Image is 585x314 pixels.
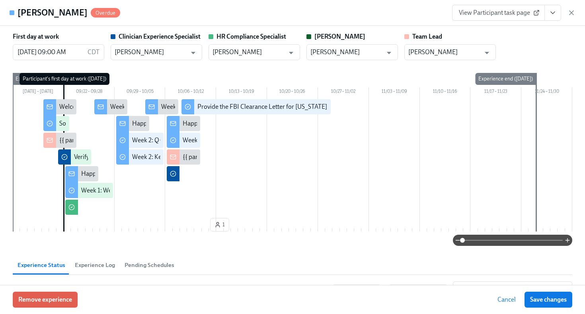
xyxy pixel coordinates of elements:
div: Happy Week Two! [132,119,181,128]
div: Provide the FBI Clearance Letter for [US_STATE] [197,102,327,111]
button: Filter by item type [386,285,450,294]
button: Open [285,47,297,59]
div: 09/22 – 09/28 [64,87,115,98]
div: 10/06 – 10/12 [165,87,216,98]
span: Save changes [530,296,567,304]
button: Open [187,47,199,59]
div: Week 2: Key Compliance Tasks [132,153,214,161]
span: Experience Log [75,261,115,270]
strong: Team Lead [412,33,442,40]
div: 11/03 – 11/09 [369,87,420,98]
button: Cancel [492,292,521,308]
strong: Clinician Experience Specialist [119,33,201,40]
div: [DATE] – [DATE] [13,87,64,98]
div: 11/10 – 11/16 [420,87,471,98]
button: 1 [210,218,229,232]
strong: [PERSON_NAME] [314,33,365,40]
div: {{ participant.fullName }} has started onboarding [59,136,192,145]
div: Week 3: Final Onboarding Tasks [183,136,269,145]
p: CDT [88,48,99,57]
div: 09/29 – 10/05 [115,87,166,98]
div: Happy Final Week of Onboarding! [183,119,275,128]
div: Week 2: Q+A and Shadowing [132,136,211,145]
div: 11/24 – 11/30 [521,87,572,98]
label: First day at work [13,32,59,41]
div: Software Set-Up [59,119,103,128]
div: Week Two Onboarding Recap! [161,102,244,111]
h4: [PERSON_NAME] [18,7,88,19]
input: Search by title [467,281,572,297]
div: Happy First Day! [81,169,126,178]
strong: HR Compliance Specialist [216,33,286,40]
a: View Participant task page [452,5,545,21]
span: Experience Status [18,261,65,270]
div: Week 1: Welcome to Charlie Health Tasks! [81,186,194,195]
button: Filter by actor [330,285,383,294]
div: 11/17 – 11/23 [470,87,521,98]
div: Verify Elation for {{ participant.fullName }} [74,153,188,161]
button: View task page [544,5,561,21]
div: Week 1: Onboarding Recap! [110,102,185,111]
span: Overdue [91,10,120,16]
div: {{ participant.fullName }} is nearly done with onboarding! [183,153,338,161]
span: View Participant task page [459,9,538,17]
span: 1 [214,221,225,229]
span: Pending Schedules [125,261,174,270]
span: Cancel [497,296,516,304]
button: Save changes [525,292,572,308]
div: Welcome to the Charlie Health Team! [59,102,160,111]
span: Remove experience [18,296,72,304]
button: Remove experience [13,292,78,308]
button: Open [481,47,493,59]
div: 10/13 – 10/19 [216,87,267,98]
div: 10/20 – 10/26 [267,87,318,98]
div: Participant's first day at work ([DATE]) [19,73,109,85]
div: 10/27 – 11/02 [318,87,369,98]
button: Open [383,47,395,59]
div: Experience end ([DATE]) [475,73,536,85]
